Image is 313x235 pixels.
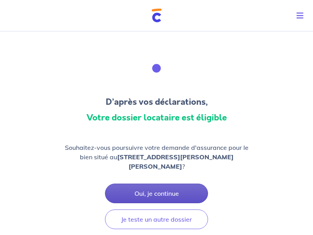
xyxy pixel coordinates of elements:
[62,111,251,124] h3: Votre dossier locataire est éligible
[152,9,162,22] img: Cautioneo
[62,96,251,108] h3: D’après vos déclarations,
[105,209,208,229] button: Je teste un autre dossier
[135,47,178,89] img: illu_congratulation.svg
[105,184,208,203] button: Oui, je continue
[62,143,251,171] p: Souhaitez-vous poursuivre votre demande d'assurance pour le bien situé au ?
[290,5,313,26] button: Toggle navigation
[117,153,234,170] strong: [STREET_ADDRESS][PERSON_NAME][PERSON_NAME]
